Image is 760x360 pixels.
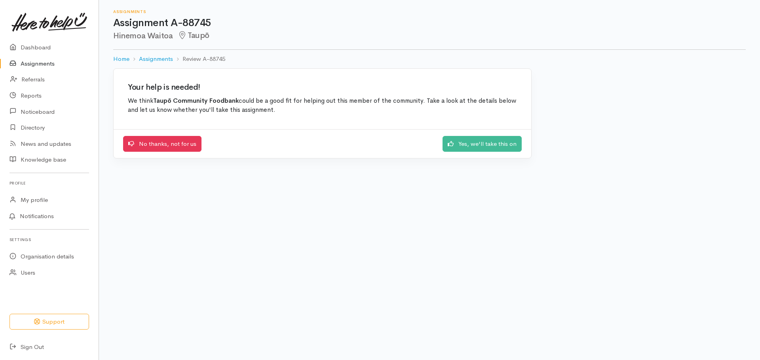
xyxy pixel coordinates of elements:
h1: Assignment A-88745 [113,17,746,29]
span: Taupō [177,30,209,40]
h6: Assignments [113,9,746,14]
a: Home [113,55,129,64]
nav: breadcrumb [113,50,746,68]
b: Taupō Community Foodbank [153,97,239,105]
p: We think could be a good fit for helping out this member of the community. Take a look at the det... [128,96,517,115]
a: No thanks, not for us [123,136,201,152]
h2: Hinemoa Waitoa [113,31,746,40]
button: Support [9,314,89,330]
h2: Your help is needed! [128,83,517,92]
h6: Profile [9,178,89,188]
a: Yes, we'll take this on [443,136,522,152]
h6: Settings [9,234,89,245]
a: Assignments [139,55,173,64]
li: Review A-88745 [173,55,225,64]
